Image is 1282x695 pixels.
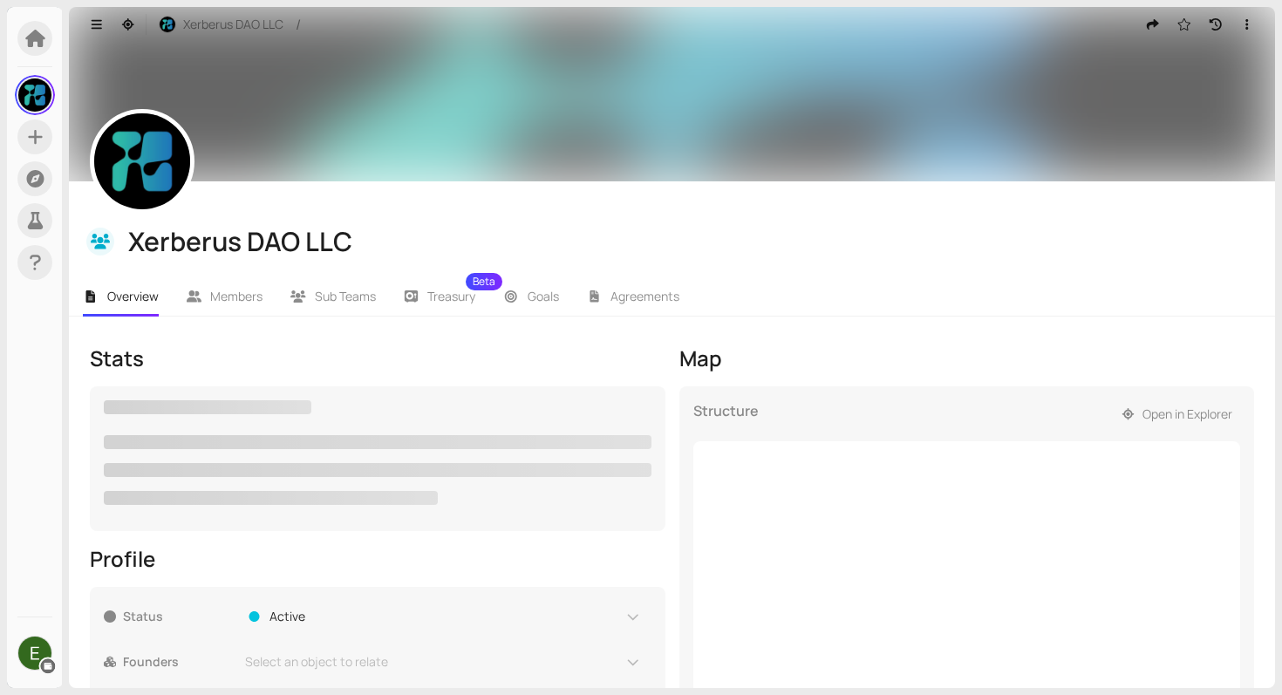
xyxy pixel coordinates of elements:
[90,344,665,372] div: Stats
[210,288,263,304] span: Members
[160,17,175,32] img: HgCiZ4BMi_.jpeg
[150,10,292,38] button: Xerberus DAO LLC
[466,273,502,290] sup: Beta
[427,290,475,303] span: Treasury
[610,288,679,304] span: Agreements
[1142,405,1232,424] span: Open in Explorer
[18,78,51,112] img: gQX6TtSrwZ.jpeg
[269,607,305,626] span: Active
[18,637,51,670] img: ACg8ocJiNtrj-q3oAs-KiQUokqI3IJKgX5M3z0g1j3yMiQWdKhkXpQ=s500
[107,288,159,304] span: Overview
[679,344,1255,372] div: Map
[315,288,376,304] span: Sub Teams
[693,400,759,441] div: Structure
[183,15,283,34] span: Xerberus DAO LLC
[239,652,388,671] span: Select an object to relate
[1113,400,1241,428] button: Open in Explorer
[94,113,190,209] img: HqdzPpp0Ak.jpeg
[90,545,665,573] div: Profile
[528,288,559,304] span: Goals
[128,225,1251,258] div: Xerberus DAO LLC
[123,607,235,626] span: Status
[123,652,235,671] span: Founders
